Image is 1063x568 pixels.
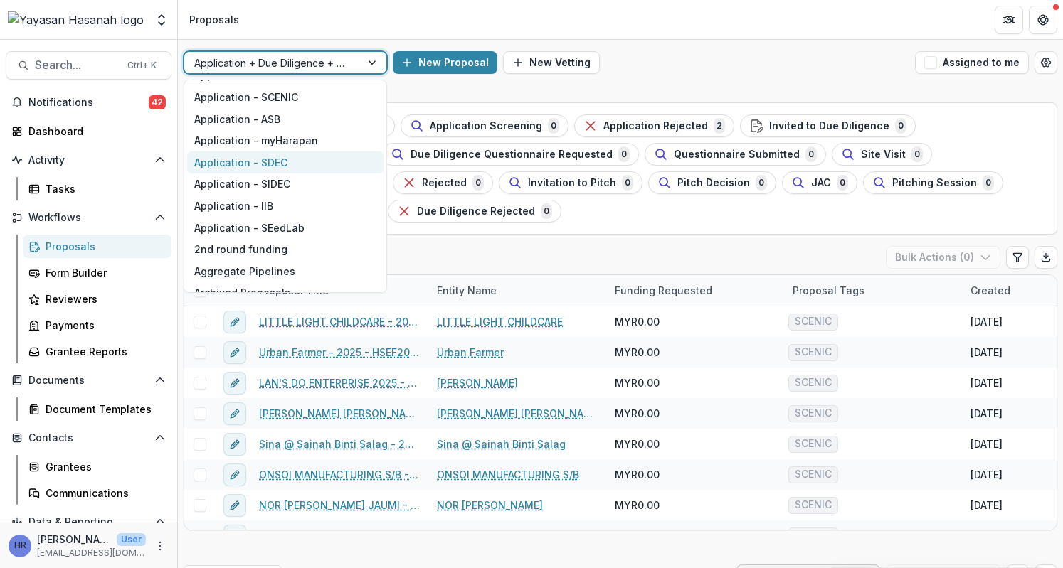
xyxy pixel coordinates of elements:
span: 0 [548,118,559,134]
button: Search... [6,51,171,80]
button: Export table data [1035,246,1057,269]
span: Rejected [422,177,467,189]
a: Reviewers [23,287,171,311]
div: Proposals [189,12,239,27]
span: 0 [837,175,848,191]
button: Edit table settings [1006,246,1029,269]
span: 0 [541,203,552,219]
span: 0 [911,146,923,162]
a: ONSOI MANUFACTURING S/B - 2025 - HSEF2025 - SCENIC [259,467,420,482]
a: Grantee Reports [23,340,171,363]
a: [PERSON_NAME] [437,375,518,390]
a: Document Templates [23,397,171,421]
button: Invitation to Pitch0 [499,171,642,194]
div: Proposal Tags [784,275,962,306]
p: [EMAIL_ADDRESS][DOMAIN_NAME] [37,547,146,559]
span: Documents [28,375,149,387]
button: Site Visit0 [832,143,932,166]
button: Assigned to me [915,51,1029,74]
span: MYR0.00 [615,314,660,329]
span: 0 [618,146,630,162]
div: Application - myHarapan [187,129,384,151]
a: Grantees [23,455,171,478]
span: Pitch Decision [677,177,750,189]
span: Application Screening [430,120,542,132]
div: Proposal Tags [784,283,873,298]
button: Open table manager [1035,51,1057,74]
button: Notifications42 [6,91,171,114]
button: Open Data & Reporting [6,510,171,533]
span: Due Diligence Rejected [417,205,535,218]
button: edit [223,402,246,425]
span: Workflows [28,212,149,224]
div: [DATE] [971,314,1003,329]
a: Sina @ Sainah Binti Salag - 2025 - HSEF2025 - SCENIC [259,436,420,451]
button: edit [223,341,246,364]
span: Pitching Session [892,177,977,189]
span: Due Diligence Questionnaire Requested [411,149,613,161]
div: Funding Requested [606,283,721,298]
button: edit [223,311,246,333]
div: 2nd round funding [187,238,384,260]
a: NOR [PERSON_NAME] JAUMI - 2025 - HSEF2025 - SCENIC [259,498,420,513]
span: MYR0.00 [615,467,660,482]
a: ReWood - 2025 - HSEF2025 - SCENIC [259,528,420,543]
a: [PERSON_NAME] [PERSON_NAME] - 2025 - HSEF2025 - SCENIC [259,406,420,421]
div: [DATE] [971,528,1003,543]
div: Entity Name [428,275,606,306]
span: MYR0.00 [615,498,660,513]
button: Due Diligence Questionnaire Requested0 [381,143,639,166]
span: MYR0.00 [615,436,660,451]
a: Urban Farmer - 2025 - HSEF2025 - SCENIC [259,345,420,360]
button: Open Activity [6,149,171,171]
div: Aggregate Pipelines [187,260,384,282]
span: JAC [811,177,831,189]
button: Pitch Decision0 [648,171,776,194]
span: 42 [149,95,166,109]
a: Proposals [23,235,171,258]
span: Activity [28,154,149,166]
button: More [152,537,169,554]
span: 0 [895,118,906,134]
a: [PERSON_NAME] [PERSON_NAME] [437,406,598,421]
div: [DATE] [971,406,1003,421]
span: Questionnaire Submitted [674,149,800,161]
span: Data & Reporting [28,516,149,528]
div: Payments [46,318,160,333]
a: Dashboard [6,119,171,143]
button: Partners [995,6,1023,34]
a: Form Builder [23,261,171,284]
span: MYR0.00 [615,345,660,360]
span: Contacts [28,432,149,444]
a: LAN'S DO ENTERPRISE 2025 - HSEF2025 - SCENIC [259,375,420,390]
a: NOR [PERSON_NAME] [437,498,543,513]
div: Application - SEedLab [187,217,384,239]
div: Application - SCENIC [187,86,384,108]
span: MYR0.00 [615,375,660,390]
button: Invited to Due Diligence0 [740,114,916,137]
div: Dashboard [28,124,160,139]
div: [DATE] [971,436,1003,451]
div: [DATE] [971,375,1003,390]
button: New Vetting [503,51,600,74]
div: Created [962,283,1019,298]
div: [DATE] [971,498,1003,513]
div: Document Templates [46,402,160,417]
a: ReWood [437,528,477,543]
div: Funding Requested [606,275,784,306]
span: 0 [805,146,817,162]
div: Grantees [46,459,160,474]
a: Communications [23,481,171,505]
span: Invitation to Pitch [528,177,616,189]
span: Site Visit [861,149,906,161]
button: Open Contacts [6,427,171,449]
span: Application Rejected [603,120,708,132]
a: Urban Farmer [437,345,504,360]
div: Proposals [46,239,160,254]
nav: breadcrumb [184,9,245,30]
div: Reviewers [46,291,160,306]
span: Search... [35,58,119,72]
button: Open entity switcher [152,6,171,34]
button: Rejected0 [393,171,493,194]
